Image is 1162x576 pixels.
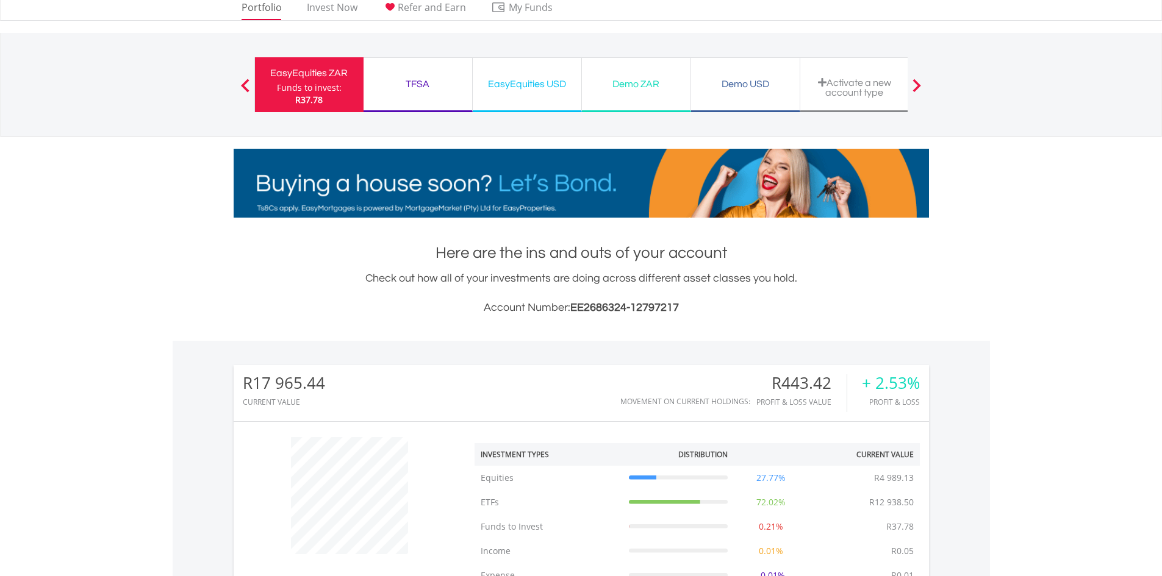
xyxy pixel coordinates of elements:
div: CURRENT VALUE [243,398,325,406]
td: R12 938.50 [863,490,920,514]
td: ETFs [475,490,623,514]
div: EasyEquities ZAR [262,65,356,82]
a: Refer and Earn [378,1,471,20]
div: Movement on Current Holdings: [620,397,750,405]
td: 0.21% [734,514,808,539]
td: Funds to Invest [475,514,623,539]
td: R37.78 [880,514,920,539]
td: Income [475,539,623,563]
span: R37.78 [295,94,323,105]
div: Funds to invest: [277,82,342,94]
div: TFSA [371,76,465,93]
div: Profit & Loss Value [756,398,847,406]
div: Demo USD [698,76,792,93]
th: Investment Types [475,443,623,466]
td: Equities [475,466,623,490]
td: R0.05 [885,539,920,563]
span: EE2686324-12797217 [570,302,679,313]
div: Activate a new account type [808,77,902,98]
div: Check out how all of your investments are doing across different asset classes you hold. [234,270,929,316]
div: R443.42 [756,374,847,392]
div: Demo ZAR [589,76,683,93]
div: EasyEquities USD [480,76,574,93]
div: Profit & Loss [862,398,920,406]
td: 0.01% [734,539,808,563]
a: Portfolio [237,1,287,20]
h3: Account Number: [234,299,929,316]
td: 72.02% [734,490,808,514]
div: R17 965.44 [243,374,325,392]
td: R4 989.13 [868,466,920,490]
th: Current Value [808,443,920,466]
td: 27.77% [734,466,808,490]
a: Invest Now [302,1,362,20]
div: Distribution [678,449,728,460]
div: + 2.53% [862,374,920,392]
img: EasyMortage Promotion Banner [234,149,929,218]
h1: Here are the ins and outs of your account [234,242,929,264]
span: Refer and Earn [398,1,466,14]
